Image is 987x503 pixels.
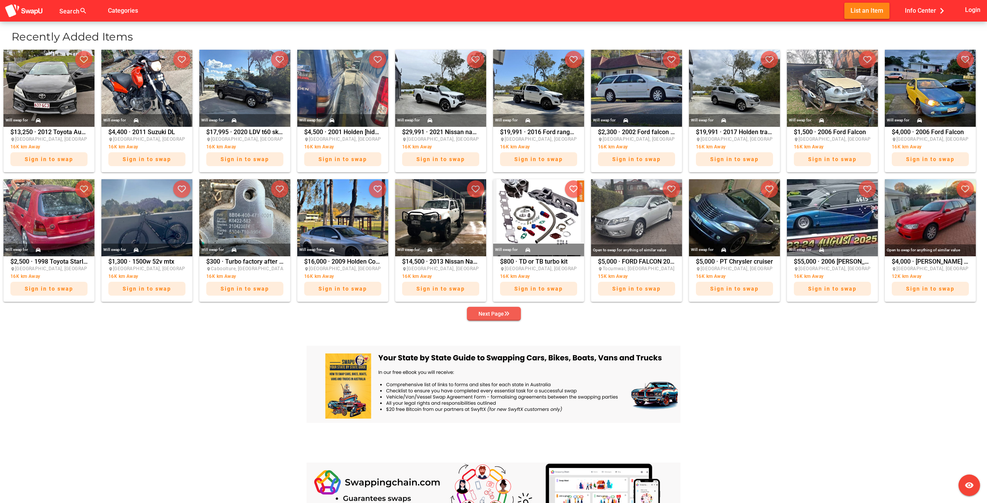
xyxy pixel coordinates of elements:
span: [GEOGRAPHIC_DATA], [GEOGRAPHIC_DATA] [798,136,894,142]
img: nicholas.robertson%2Bfacebook%40swapu.com.au%2F1307172694434590%2F1307172694434590-photo-0.jpg [591,50,682,127]
img: nicholas.robertson%2Bfacebook%40swapu.com.au%2F1711811056888633%2F1711811056888633-photo-0.jpg [395,50,486,127]
div: Will swap for [299,116,322,124]
a: Open to swap for anything of similar value$5,000 · FORD FALCON 2008 FGTocumwal, [GEOGRAPHIC_DATA]... [589,179,684,302]
a: Will swap for$55,000 · 2006 [PERSON_NAME][GEOGRAPHIC_DATA], [GEOGRAPHIC_DATA]16K km AwaySign in t... [785,179,880,302]
span: 16K km Away [304,144,334,150]
i: place [794,137,798,142]
div: Will swap for [495,246,518,254]
div: $1,300 · 1500w 52v mtx [108,259,185,299]
span: Sign in to swap [123,286,171,292]
div: $4,500 · 2001 Holden [hidden information]74990 [304,129,381,170]
div: $4,400 · 2011 Suzuki DL [108,129,185,170]
i: visibility [965,481,974,490]
div: Will swap for [201,116,224,124]
i: place [892,137,896,142]
img: jasonbenfield88%40gmail.com%2F27c5bfdf-eb9d-49e2-80aa-8b194b0190c1%2F1759728299Screenshot_2025092... [885,179,976,256]
div: Will swap for [789,116,812,124]
span: [GEOGRAPHIC_DATA], [GEOGRAPHIC_DATA] [15,266,111,271]
div: Will swap for [691,116,714,124]
span: List an Item [851,5,883,16]
span: Sign in to swap [808,156,857,162]
span: [GEOGRAPHIC_DATA], [GEOGRAPHIC_DATA] [309,136,405,142]
img: nicholas.robertson%2Bfacebook%40swapu.com.au%2F752549190947424%2F752549190947424-photo-0.jpg [101,50,192,127]
div: $17,995 · 2020 LDV t60 sk8c luxe utility dual cab 4dr spts auto 6sp 4x4 890kg 2.8dt [206,129,283,170]
div: $19,991 · 2017 Holden trailblazer rg ltz wagon 7st 5dr spts auto 6sp 4x4 2.8dt [my18] [696,129,773,170]
img: nicholas.robertson%2Bfacebook%40swapu.com.au%2F797432119622515%2F797432119622515-photo-0.jpg [3,50,94,127]
a: Will swap for$4,500 · 2001 Holden [hidden information]74990[GEOGRAPHIC_DATA], [GEOGRAPHIC_DATA]16... [295,50,390,172]
a: Will swap for$5,000 · PT Chrysler cruiser[GEOGRAPHIC_DATA], [GEOGRAPHIC_DATA]16K km AwaySign in t... [687,179,782,302]
i: place [206,137,211,142]
img: nicholas.robertson%2Bfacebook%40swapu.com.au%2F2000245200748295%2F2000245200748295-photo-0.jpg [297,50,388,127]
i: place [304,137,309,142]
span: 15K km Away [598,274,628,279]
span: 16K km Away [500,274,530,279]
span: [GEOGRAPHIC_DATA], [GEOGRAPHIC_DATA] [113,136,209,142]
span: 12K km Away [892,274,921,279]
div: Next Page [478,309,509,318]
div: $55,000 · 2006 [PERSON_NAME] [794,259,871,299]
div: $2,300 · 2002 Ford falcon AU wagon [598,129,675,170]
span: Sign in to swap [514,156,563,162]
div: $800 · TD or TB turbo kit [500,259,577,299]
i: place [304,267,309,271]
span: 16K km Away [206,274,236,279]
span: [GEOGRAPHIC_DATA], [GEOGRAPHIC_DATA] [701,136,797,142]
i: place [696,267,701,271]
img: nicholas.robertson%2Bfacebook%40swapu.com.au%2F1496062654749411%2F1496062654749411-photo-0.jpg [493,179,584,256]
span: Recently Added Items [12,30,133,43]
button: Next Page [467,307,521,321]
span: [GEOGRAPHIC_DATA], [GEOGRAPHIC_DATA] [15,136,111,142]
span: 16K km Away [108,274,138,279]
span: [GEOGRAPHIC_DATA], [GEOGRAPHIC_DATA] [505,266,601,271]
div: $5,000 · PT Chrysler cruiser [696,259,773,299]
div: Will swap for [887,116,910,124]
span: 16K km Away [304,274,334,279]
img: nicholas.robertson%2Bfacebook%40swapu.com.au%2F732691372864459%2F732691372864459-photo-0.jpg [787,179,878,256]
div: Will swap for [103,246,126,254]
img: nicholas.robertson%2Bfacebook%40swapu.com.au%2F1200489318580317%2F1200489318580317-photo-0.jpg [787,50,878,127]
a: Will swap for$17,995 · 2020 LDV t60 sk8c luxe utility dual cab 4dr spts auto 6sp 4x4 890kg 2.8dt[... [197,50,292,172]
i: place [10,267,15,271]
a: Will swap for$2,500 · 1998 Toyota Starlet[GEOGRAPHIC_DATA], [GEOGRAPHIC_DATA]16K km AwaySign in t... [2,179,96,302]
span: [GEOGRAPHIC_DATA], [GEOGRAPHIC_DATA] [309,266,405,271]
span: Sign in to swap [123,156,171,162]
img: nicholas.robertson%2Bfacebook%40swapu.com.au%2F1787904998819495%2F1787904998819495-photo-0.jpg [885,50,976,127]
div: Open to swap for anything of similar value [885,244,976,256]
div: $19,991 · 2016 Ford ranger px mkii xl hi-rider cab chassis super cab 4dr spts auto 6sp, 4x2 1377k... [500,129,577,170]
span: [GEOGRAPHIC_DATA], [GEOGRAPHIC_DATA] [798,266,894,271]
span: Tocumwal, [GEOGRAPHIC_DATA] [603,266,675,271]
span: 16K km Away [794,274,824,279]
a: Will swap for$800 · TD or TB turbo kit[GEOGRAPHIC_DATA], [GEOGRAPHIC_DATA]16K km AwaySign in to swap [491,179,586,302]
div: $29,991 · 2021 Nissan navara d23 my21.5 sl utility dual cab 4dr spts auto 7sp 4x4 1117kg 2.3dtt [402,129,479,170]
div: $300 · Turbo factory after market suit Mazda cx[hidden information] [206,259,283,299]
span: 16K km Away [794,144,824,150]
button: List an Item [844,3,889,19]
i: place [402,137,407,142]
div: Will swap for [299,246,322,254]
span: Sign in to swap [514,286,563,292]
a: Will swap for$19,991 · 2016 Ford ranger px mkii xl hi-rider cab chassis super cab 4dr spts auto 6... [491,50,586,172]
span: 16K km Away [10,144,40,150]
span: Sign in to swap [25,156,73,162]
span: Sign in to swap [906,286,955,292]
img: zerodayy89%40gmail.com%2F46d68161-aa2a-48ec-8648-7dc4fa7b2988%2F1759779060IMG_0646.png [591,179,682,256]
span: 16K km Away [892,144,921,150]
span: Sign in to swap [710,286,759,292]
i: place [794,267,798,271]
div: $16,000 · 2009 Holden Commodore [304,259,381,299]
a: Categories [102,7,144,14]
img: nicholas.robertson%2Bfacebook%40swapu.com.au%2F1798206180798922%2F1798206180798922-photo-0.jpg [395,179,486,256]
a: Will swap for$14,500 · 2013 Nissan Navara[GEOGRAPHIC_DATA], [GEOGRAPHIC_DATA]16K km AwaySign in t... [393,179,488,302]
a: Will swap for$300 · Turbo factory after market suit Mazda cx[hidden information]Caboolture, [GEOG... [197,179,292,302]
div: Will swap for [691,246,714,254]
span: 16K km Away [206,144,236,150]
span: [GEOGRAPHIC_DATA], [GEOGRAPHIC_DATA] [407,136,503,142]
span: Categories [108,4,138,17]
a: Will swap for$1,500 · 2006 Ford Falcon[GEOGRAPHIC_DATA], [GEOGRAPHIC_DATA]16K km AwaySign in to swap [785,50,880,172]
div: Will swap for [397,116,420,124]
div: Will swap for [397,246,420,254]
span: [GEOGRAPHIC_DATA], [GEOGRAPHIC_DATA] [113,266,209,271]
div: Will swap for [201,246,224,254]
button: Login [963,3,982,17]
span: 16K km Away [10,274,40,279]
